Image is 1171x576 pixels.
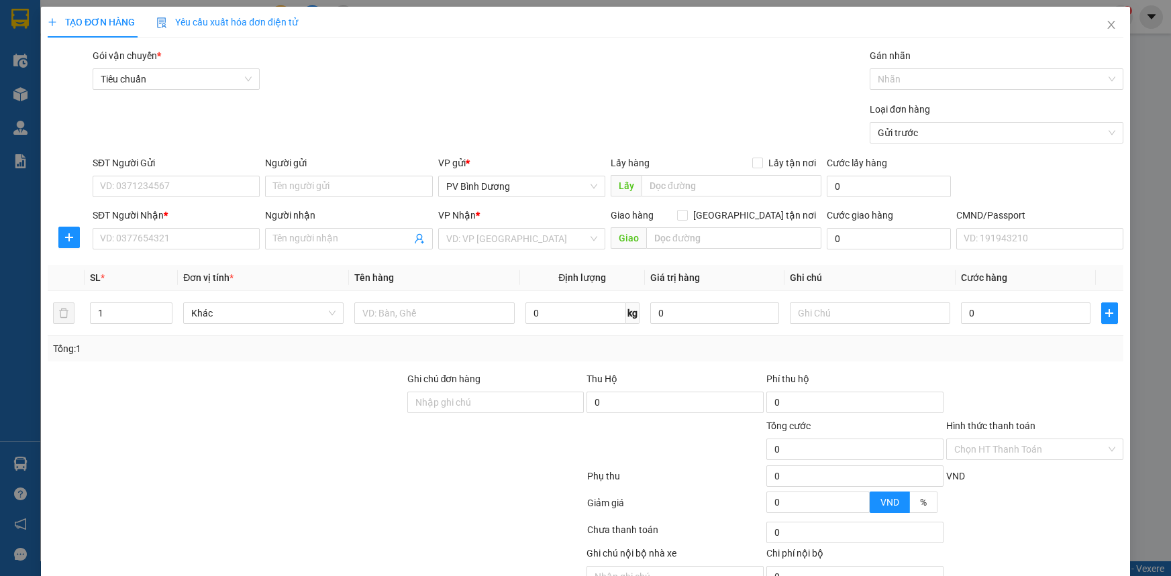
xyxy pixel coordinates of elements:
span: SL [90,272,101,283]
div: Chưa thanh toán [586,522,766,546]
div: SĐT Người Gửi [93,156,260,170]
span: kg [626,302,640,324]
span: Thu Hộ [587,373,617,384]
span: Tổng cước [766,420,811,431]
span: Đơn vị tính [183,272,234,283]
span: TẠO ĐƠN HÀNG [48,17,135,27]
span: Gửi trước [878,123,1115,143]
button: delete [53,302,74,324]
span: Lấy tận nơi [763,156,821,170]
div: Ghi chú nội bộ nhà xe [587,546,764,566]
span: plus [1102,308,1117,319]
button: plus [1101,302,1118,324]
span: % [920,497,927,508]
input: 0 [650,302,780,324]
input: Cước giao hàng [827,228,951,249]
input: Ghi chú đơn hàng [407,392,584,413]
span: close [1106,19,1117,30]
label: Hình thức thanh toán [946,420,1035,431]
img: icon [156,17,167,28]
label: Gán nhãn [870,50,911,61]
div: CMND/Passport [956,208,1123,223]
label: Loại đơn hàng [870,104,930,115]
div: VP gửi [438,156,605,170]
span: plus [48,17,57,27]
div: Người gửi [265,156,432,170]
div: SĐT Người Nhận [93,208,260,223]
span: [GEOGRAPHIC_DATA] tận nơi [688,208,821,223]
span: Giao hàng [611,210,654,221]
div: Tổng: 1 [53,341,452,356]
span: Lấy [611,175,642,196]
span: Khác [191,303,336,323]
span: Tên hàng [354,272,394,283]
label: Cước lấy hàng [827,158,887,168]
span: user-add [414,233,425,244]
input: Dọc đường [642,175,821,196]
span: VND [880,497,899,508]
div: Phụ thu [586,469,766,492]
input: VD: Bàn, Ghế [354,302,515,324]
span: Giao [611,227,646,249]
span: Lấy hàng [611,158,650,168]
div: Giảm giá [586,496,766,519]
label: Ghi chú đơn hàng [407,373,481,384]
span: Định lượng [558,272,606,283]
label: Cước giao hàng [827,210,893,221]
span: VP Nhận [438,210,476,221]
input: Ghi Chú [790,302,950,324]
span: Giá trị hàng [650,272,700,283]
div: Chi phí nội bộ [766,546,944,566]
input: Dọc đường [646,227,821,249]
span: Yêu cầu xuất hóa đơn điện tử [156,17,298,27]
span: VND [946,471,965,481]
span: Cước hàng [961,272,1007,283]
button: Close [1092,7,1130,44]
button: plus [58,227,80,248]
span: PV Bình Dương [446,176,597,196]
th: Ghi chú [784,265,956,291]
div: Phí thu hộ [766,371,944,392]
div: Người nhận [265,208,432,223]
span: Tiêu chuẩn [101,69,252,89]
span: Gói vận chuyển [93,50,161,61]
input: Cước lấy hàng [827,176,951,197]
span: plus [59,232,79,243]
